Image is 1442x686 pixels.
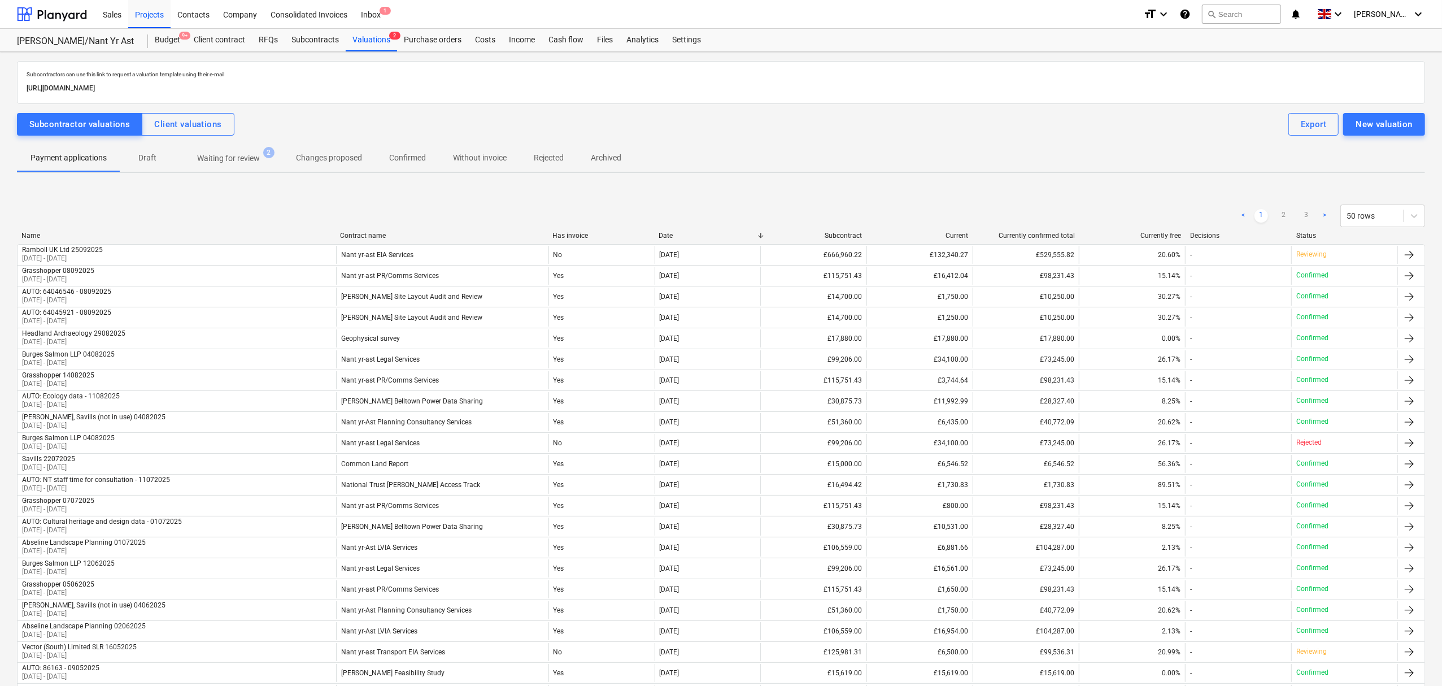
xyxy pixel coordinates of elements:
div: Burges Salmon LLP 04082025 [22,434,115,442]
span: 15.14% [1158,502,1180,510]
span: 26.17% [1158,355,1180,363]
p: [DATE] - [DATE] [22,463,75,472]
div: [DATE] [660,293,679,301]
div: Burges Salmon LLP 12062025 [22,559,115,567]
div: - [1190,251,1192,259]
div: [DATE] [660,606,679,614]
span: 15.14% [1158,272,1180,280]
div: Nant yr-ast PR/Comms Services [341,585,439,593]
div: £1,730.83 [973,476,1079,494]
a: Purchase orders [397,29,468,51]
div: £132,340.27 [866,246,973,264]
div: - [1190,606,1192,614]
div: Common Land Report [341,460,408,468]
div: [PERSON_NAME], Savills (not in use) 04062025 [22,601,165,609]
div: Yes [548,476,655,494]
p: Confirmed [1296,480,1328,489]
span: 8.25% [1162,397,1180,405]
div: £98,231.43 [973,371,1079,389]
div: £98,231.43 [973,580,1079,598]
a: Page 3 [1300,209,1313,223]
p: [DATE] - [DATE] [22,505,94,514]
a: Client contract [187,29,252,51]
div: Name [21,232,331,240]
div: Yes [548,559,655,578]
div: Contract name [340,232,543,240]
div: £15,619.00 [866,664,973,682]
div: Cash flow [542,29,590,51]
div: £800.00 [866,497,973,515]
p: Confirmed [1296,271,1328,280]
div: Files [590,29,620,51]
p: Confirmed [1296,396,1328,406]
div: - [1190,481,1192,489]
div: £34,100.00 [866,434,973,452]
div: Yes [548,309,655,327]
div: Analytics [620,29,665,51]
div: Subcontracts [285,29,346,51]
div: Settings [665,29,708,51]
p: [DATE] - [DATE] [22,275,94,284]
div: £73,245.00 [973,559,1079,578]
div: £1,650.00 [866,580,973,598]
div: £99,536.31 [973,643,1079,661]
div: [PERSON_NAME] Belltown Power Data Sharing [341,397,483,405]
p: Subcontractors can use this link to request a valuation template using their e-mail [27,71,1415,78]
div: Yes [548,371,655,389]
div: - [1190,314,1192,322]
div: £15,619.00 [760,664,866,682]
div: Nant yr-ast Legal Services [341,439,420,447]
p: [DATE] - [DATE] [22,442,115,451]
p: Without invoice [453,152,507,164]
a: Income [502,29,542,51]
p: Confirmed [1296,542,1328,552]
div: Grasshopper 07072025 [22,497,94,505]
div: Chat Widget [1386,632,1442,686]
div: Yes [548,413,655,431]
p: Confirmed [1296,563,1328,573]
p: [DATE] - [DATE] [22,546,146,556]
div: £529,555.82 [973,246,1079,264]
div: Nant yr-ast Legal Services [341,565,420,572]
p: Archived [591,152,621,164]
span: 8.25% [1162,523,1180,531]
div: [DATE] [660,397,679,405]
p: Confirmed [1296,417,1328,427]
p: Confirmed [1296,312,1328,322]
div: Date [659,232,756,240]
i: keyboard_arrow_down [1411,7,1425,21]
div: £17,880.00 [973,329,1079,348]
div: No [548,434,655,452]
span: 2.13% [1162,544,1180,552]
div: [DATE] [660,335,679,342]
div: National Trust [PERSON_NAME] Access Track [341,481,480,489]
p: [DATE] - [DATE] [22,358,115,368]
button: Export [1288,113,1339,136]
div: AUTO: Ecology data - 11082025 [22,392,120,400]
p: [DATE] - [DATE] [22,421,165,431]
div: £16,954.00 [866,622,973,640]
div: [DATE] [660,502,679,510]
i: notifications [1290,7,1301,21]
a: Page 1 is your current page [1254,209,1268,223]
div: Currently free [1084,232,1181,240]
div: Nant yr-Ast LVIA Services [341,544,417,552]
p: Changes proposed [296,152,362,164]
div: £115,751.43 [760,371,866,389]
div: - [1190,397,1192,405]
div: [DATE] [660,439,679,447]
span: 20.60% [1158,251,1180,259]
div: £28,327.40 [973,518,1079,536]
span: 15.14% [1158,376,1180,384]
div: £99,206.00 [760,559,866,578]
div: £10,250.00 [973,309,1079,327]
div: Subcontractor valuations [29,117,130,132]
div: £104,287.00 [973,539,1079,557]
div: Geophysical survey [341,335,400,342]
div: - [1190,418,1192,426]
div: [DATE] [660,585,679,593]
div: £30,875.73 [760,392,866,410]
div: £17,880.00 [866,329,973,348]
p: [DATE] - [DATE] [22,254,103,263]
